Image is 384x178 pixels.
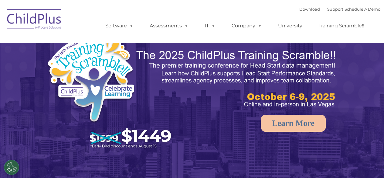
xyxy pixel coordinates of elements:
[4,5,65,35] img: ChildPlus by Procare Solutions
[272,20,308,32] a: University
[327,7,343,12] a: Support
[144,20,195,32] a: Assessments
[299,7,320,12] a: Download
[99,20,140,32] a: Software
[4,160,19,175] button: Cookies Settings
[345,7,380,12] a: Schedule A Demo
[226,20,268,32] a: Company
[312,20,370,32] a: Training Scramble!!
[199,20,222,32] a: IT
[261,115,326,132] a: Learn More
[299,7,380,12] font: |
